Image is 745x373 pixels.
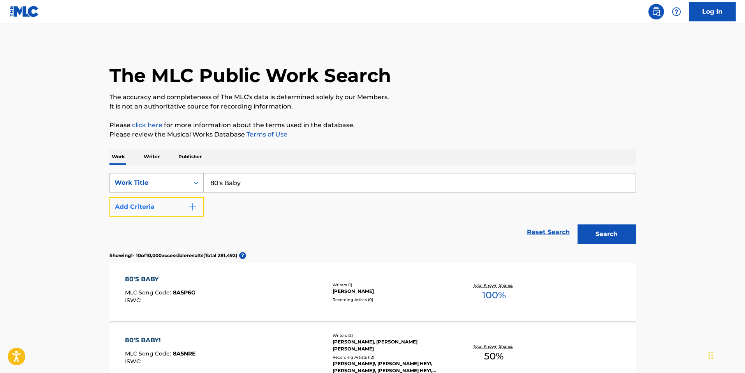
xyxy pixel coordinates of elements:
[173,289,195,296] span: 8A5P6G
[109,102,636,111] p: It is not an authoritative source for recording information.
[669,4,684,19] div: Help
[706,336,745,373] iframe: Chat Widget
[333,333,450,338] div: Writers ( 2 )
[689,2,736,21] a: Log In
[239,252,246,259] span: ?
[523,224,574,241] a: Reset Search
[125,297,143,304] span: ISWC :
[109,173,636,248] form: Search Form
[648,4,664,19] a: Public Search
[109,93,636,102] p: The accuracy and completeness of The MLC's data is determined solely by our Members.
[333,354,450,360] div: Recording Artists ( 12 )
[109,252,237,259] p: Showing 1 - 10 of 10,000 accessible results (Total 281,492 )
[109,121,636,130] p: Please for more information about the terms used in the database.
[132,121,162,129] a: click here
[333,288,450,295] div: [PERSON_NAME]
[652,7,661,16] img: search
[125,289,173,296] span: MLC Song Code :
[109,263,636,321] a: 80'S BABYMLC Song Code:8A5P6GISWC:Writers (1)[PERSON_NAME]Recording Artists (0)Total Known Shares...
[109,197,204,217] button: Add Criteria
[708,343,713,367] div: Drag
[333,282,450,288] div: Writers ( 1 )
[173,350,195,357] span: 8A5NRE
[484,349,504,363] span: 50 %
[482,288,506,302] span: 100 %
[672,7,681,16] img: help
[245,131,287,138] a: Terms of Use
[333,297,450,303] div: Recording Artists ( 0 )
[125,275,195,284] div: 80'S BABY
[188,202,197,212] img: 9d2ae6d4665cec9f34b9.svg
[333,338,450,352] div: [PERSON_NAME], [PERSON_NAME] [PERSON_NAME]
[578,224,636,244] button: Search
[176,149,204,165] p: Publisher
[125,336,195,345] div: 80'S BABY!
[9,6,39,17] img: MLC Logo
[109,149,127,165] p: Work
[114,178,185,187] div: Work Title
[125,350,173,357] span: MLC Song Code :
[109,64,391,87] h1: The MLC Public Work Search
[109,130,636,139] p: Please review the Musical Works Database
[473,282,515,288] p: Total Known Shares:
[125,358,143,365] span: ISWC :
[473,343,515,349] p: Total Known Shares:
[141,149,162,165] p: Writer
